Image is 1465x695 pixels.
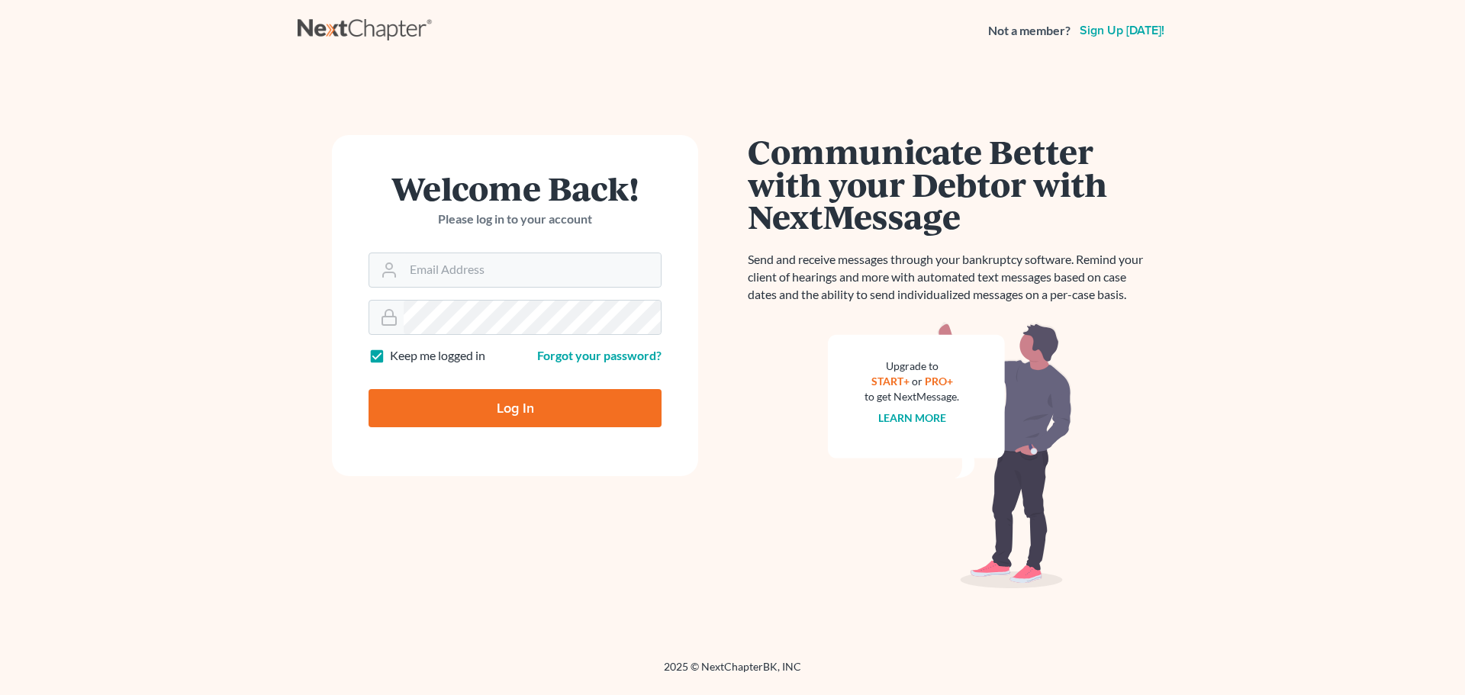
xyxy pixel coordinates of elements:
[369,389,662,427] input: Log In
[369,211,662,228] p: Please log in to your account
[1077,24,1167,37] a: Sign up [DATE]!
[878,411,946,424] a: Learn more
[404,253,661,287] input: Email Address
[369,172,662,204] h1: Welcome Back!
[390,347,485,365] label: Keep me logged in
[925,375,953,388] a: PRO+
[748,251,1152,304] p: Send and receive messages through your bankruptcy software. Remind your client of hearings and mo...
[865,389,959,404] div: to get NextMessage.
[865,359,959,374] div: Upgrade to
[828,322,1072,589] img: nextmessage_bg-59042aed3d76b12b5cd301f8e5b87938c9018125f34e5fa2b7a6b67550977c72.svg
[871,375,910,388] a: START+
[298,659,1167,687] div: 2025 © NextChapterBK, INC
[748,135,1152,233] h1: Communicate Better with your Debtor with NextMessage
[537,348,662,362] a: Forgot your password?
[912,375,922,388] span: or
[988,22,1071,40] strong: Not a member?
